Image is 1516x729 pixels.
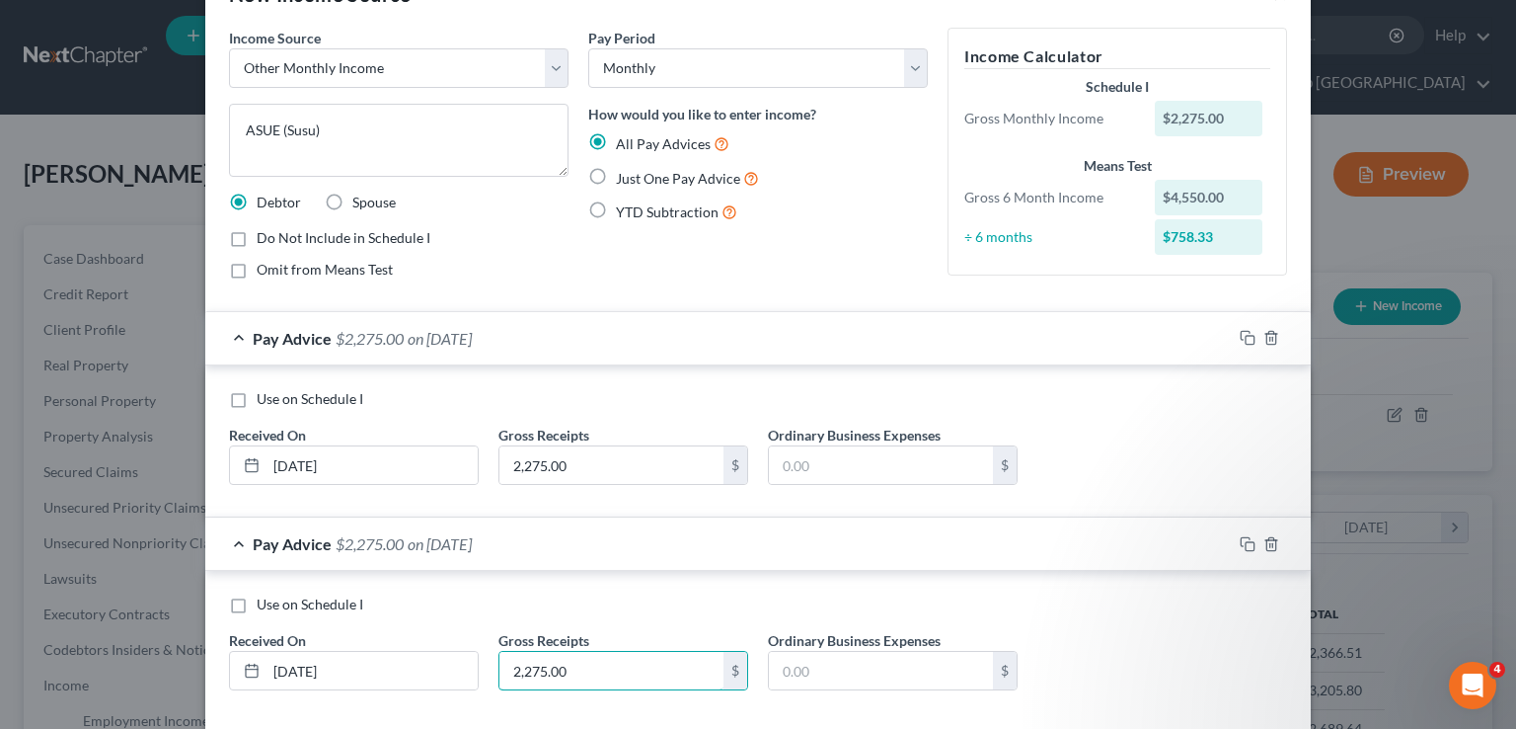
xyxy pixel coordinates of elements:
[954,227,1145,247] div: ÷ 6 months
[616,203,719,220] span: YTD Subtraction
[257,390,363,407] span: Use on Schedule I
[769,652,993,689] input: 0.00
[43,597,88,610] span: Home
[408,329,472,348] span: on [DATE]
[723,652,747,689] div: $
[164,597,232,610] span: Messages
[257,596,363,612] span: Use on Schedule I
[964,44,1270,69] h5: Income Calculator
[266,446,478,484] input: MM/DD/YYYY
[257,261,393,278] span: Omit from Means Test
[39,42,172,63] img: logo
[39,174,355,207] p: How can we help?
[29,326,366,365] button: Search for help
[1155,219,1263,255] div: $758.33
[20,232,375,307] div: Send us a messageWe typically reply in a few hours
[616,135,711,152] span: All Pay Advices
[498,425,589,445] label: Gross Receipts
[40,512,331,553] div: Statement of Financial Affairs - Attorney or Credit Counseling Fees
[40,249,330,270] div: Send us a message
[588,104,816,124] label: How would you like to enter income?
[336,534,404,553] span: $2,275.00
[769,446,993,484] input: 0.00
[993,446,1017,484] div: $
[336,329,404,348] span: $2,275.00
[1489,662,1505,678] span: 4
[286,32,326,71] img: Profile image for Emma
[588,28,655,48] label: Pay Period
[229,632,306,649] span: Received On
[964,156,1270,176] div: Means Test
[257,229,430,246] span: Do Not Include in Schedule I
[1449,662,1496,709] iframe: Intercom live chat
[40,270,330,290] div: We typically reply in a few hours
[40,454,331,496] div: Statement of Financial Affairs - Gross Yearly Income (Other)
[253,329,332,348] span: Pay Advice
[249,32,288,71] img: Profile image for Lindsey
[408,534,472,553] span: on [DATE]
[954,109,1145,128] div: Gross Monthly Income
[253,534,332,553] span: Pay Advice
[993,652,1017,689] div: $
[29,446,366,504] div: Statement of Financial Affairs - Gross Yearly Income (Other)
[40,418,331,439] div: Attorney's Disclosure of Compensation
[229,427,306,444] span: Received On
[1155,180,1263,215] div: $4,550.00
[352,194,396,210] span: Spouse
[29,373,366,410] div: Form Preview Helper
[768,630,941,651] label: Ordinary Business Expenses
[499,446,723,484] input: 0.00
[954,188,1145,207] div: Gross 6 Month Income
[498,630,589,651] label: Gross Receipts
[266,652,478,689] input: MM/DD/YYYY
[264,547,395,626] button: Help
[616,170,740,187] span: Just One Pay Advice
[257,194,301,210] span: Debtor
[723,446,747,484] div: $
[313,597,344,610] span: Help
[131,547,263,626] button: Messages
[40,381,331,402] div: Form Preview Helper
[768,425,941,445] label: Ordinary Business Expenses
[1155,101,1263,136] div: $2,275.00
[29,504,366,561] div: Statement of Financial Affairs - Attorney or Credit Counseling Fees
[211,32,251,71] img: Profile image for James
[229,30,321,46] span: Income Source
[39,140,355,174] p: Hi there!
[29,410,366,446] div: Attorney's Disclosure of Compensation
[340,32,375,67] div: Close
[40,336,160,357] span: Search for help
[964,77,1270,97] div: Schedule I
[499,652,723,689] input: 0.00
